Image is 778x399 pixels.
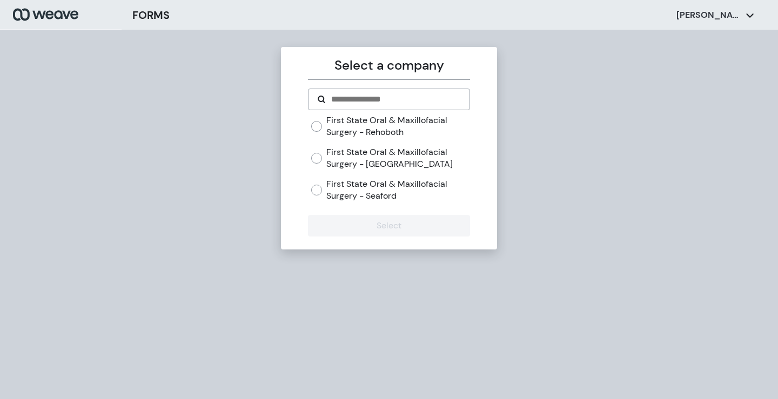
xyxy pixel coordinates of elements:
[326,146,470,170] label: First State Oral & Maxillofacial Surgery - [GEOGRAPHIC_DATA]
[132,7,170,23] h3: FORMS
[326,178,470,201] label: First State Oral & Maxillofacial Surgery - Seaford
[676,9,741,21] p: [PERSON_NAME]
[308,215,470,236] button: Select
[308,56,470,75] p: Select a company
[326,114,470,138] label: First State Oral & Maxillofacial Surgery - Rehoboth
[330,93,460,106] input: Search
